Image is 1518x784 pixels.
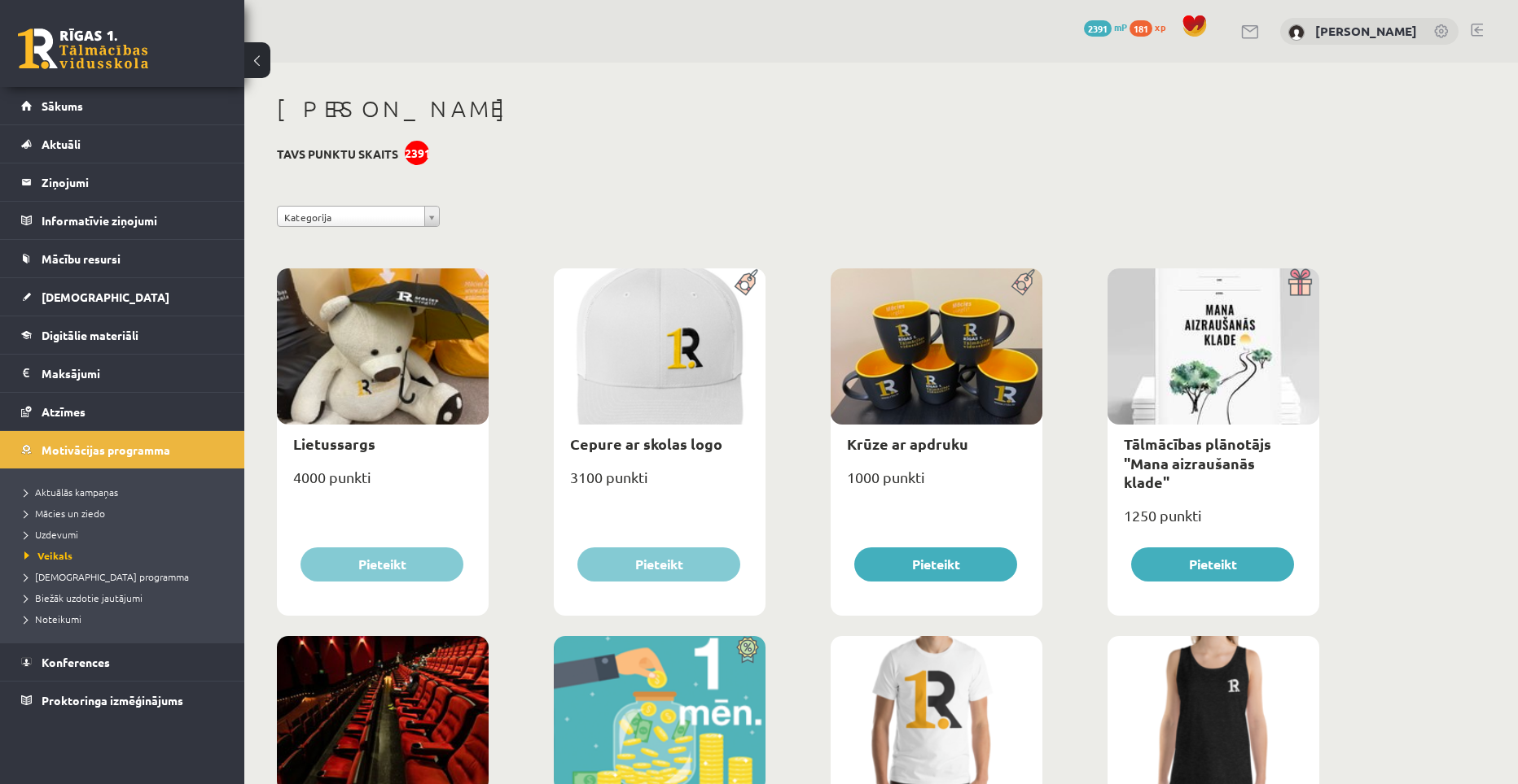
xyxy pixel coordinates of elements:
[24,570,189,583] span: [DEMOGRAPHIC_DATA] programma
[1006,268,1042,296] img: Populāra prece
[42,251,121,266] span: Mācību resursi
[1131,547,1294,581] button: Pieteikt
[24,612,228,626] a: Noteikumi
[42,202,224,239] legend: Informatīvie ziņojumi
[42,98,83,113] span: Sākums
[1315,23,1417,39] a: [PERSON_NAME]
[24,486,118,499] span: Aktuālās kampaņas
[1084,20,1127,33] a: 2391 mP
[301,547,463,581] button: Pieteikt
[1155,20,1165,33] span: xp
[277,95,1319,123] h1: [PERSON_NAME]
[24,612,81,625] span: Noteikumi
[831,464,1042,504] div: 1000 punkti
[42,328,138,342] span: Digitālie materiāli
[42,442,170,457] span: Motivācijas programma
[21,202,224,239] a: Informatīvie ziņojumi
[729,268,766,296] img: Populāra prece
[277,464,489,504] div: 4000 punkti
[1114,20,1127,33] span: mP
[42,290,169,304] span: [DEMOGRAPHIC_DATA]
[554,464,766,504] div: 3100 punkti
[577,547,740,581] button: Pieteikt
[42,163,224,201] legend: Ziņojumi
[24,591,143,604] span: Biežāk uzdotie jautājumi
[21,682,224,719] a: Proktoringa izmēģinājums
[42,655,110,669] span: Konferences
[21,163,224,201] a: Ziņojumi
[21,87,224,124] a: Sākums
[277,147,398,161] h3: Tavs punktu skaits
[42,693,183,708] span: Proktoringa izmēģinājums
[24,528,78,541] span: Uzdevumi
[1130,20,1174,33] a: 181 xp
[405,141,429,165] div: 2391
[18,28,148,69] a: Rīgas 1. Tālmācības vidusskola
[854,547,1017,581] button: Pieteikt
[1108,502,1319,542] div: 1250 punkti
[21,125,224,163] a: Aktuāli
[24,549,72,562] span: Veikals
[24,590,228,605] a: Biežāk uzdotie jautājumi
[21,355,224,392] a: Maksājumi
[21,278,224,316] a: [DEMOGRAPHIC_DATA]
[21,431,224,468] a: Motivācijas programma
[847,434,968,453] a: Krūze ar apdruku
[24,569,228,584] a: [DEMOGRAPHIC_DATA] programma
[42,137,81,151] span: Aktuāli
[24,548,228,563] a: Veikals
[21,316,224,354] a: Digitālie materiāli
[1124,434,1271,491] a: Tālmācības plānotājs "Mana aizraušanās klade"
[24,485,228,499] a: Aktuālās kampaņas
[21,643,224,681] a: Konferences
[729,636,766,664] img: Atlaide
[570,434,722,453] a: Cepure ar skolas logo
[21,393,224,430] a: Atzīmes
[21,240,224,277] a: Mācību resursi
[277,206,440,227] a: Kategorija
[1130,20,1152,37] span: 181
[1084,20,1112,37] span: 2391
[1283,268,1319,296] img: Dāvana ar pārsteigumu
[284,207,418,228] span: Kategorija
[24,527,228,542] a: Uzdevumi
[24,506,228,520] a: Mācies un ziedo
[1288,24,1305,41] img: Rauls Sakne
[42,404,86,419] span: Atzīmes
[24,507,105,520] span: Mācies un ziedo
[42,355,224,392] legend: Maksājumi
[293,434,375,453] a: Lietussargs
